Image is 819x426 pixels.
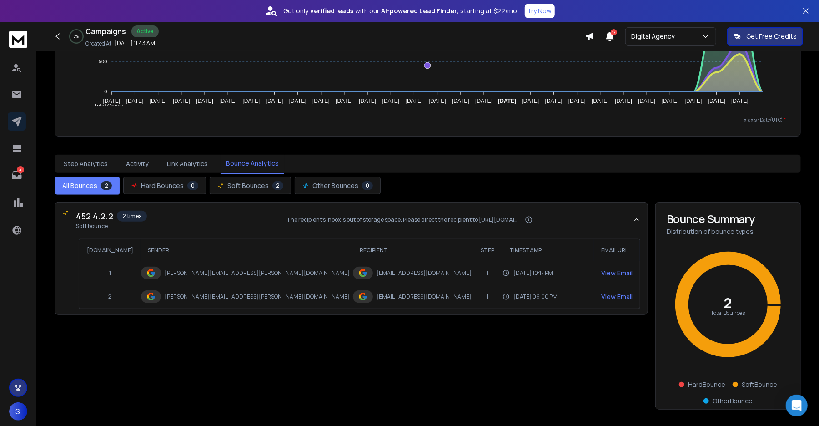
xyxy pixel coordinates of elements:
p: [DATE] 11:43 AM [115,40,155,47]
tspan: [DATE] [196,98,214,104]
span: [PERSON_NAME][EMAIL_ADDRESS][PERSON_NAME][DOMAIN_NAME] [165,269,350,277]
tspan: [DATE] [359,98,377,104]
tspan: [DATE] [592,98,609,104]
tspan: [DATE] [406,98,423,104]
tspan: [DATE] [545,98,563,104]
span: 0 [187,181,198,190]
strong: AI-powered Lead Finder, [382,6,459,15]
span: 2 [101,181,112,190]
tspan: [DATE] [266,98,283,104]
h3: Bounce Summary [667,213,789,224]
span: 452 4.2.2 [76,210,113,223]
tspan: [DATE] [429,98,446,104]
span: Other Bounces [312,181,358,190]
button: View Email [596,289,638,305]
span: Hard Bounces [141,181,184,190]
img: logo [9,31,27,48]
text: Total Bounces [711,309,745,317]
text: 2 [724,294,732,312]
p: Distribution of bounce types [667,227,789,236]
tspan: [DATE] [662,98,679,104]
td: 1 [473,285,502,309]
span: [PERSON_NAME][EMAIL_ADDRESS][PERSON_NAME][DOMAIN_NAME] [165,293,350,300]
tspan: [DATE] [150,98,167,104]
th: [DOMAIN_NAME] [79,239,141,261]
p: Digital Agency [631,32,678,41]
tspan: [DATE] [126,98,144,104]
span: [DATE] 06:00 PM [513,293,558,300]
span: Other Bounce [713,396,753,406]
button: Bounce Analytics [221,153,284,174]
tspan: 500 [99,59,107,64]
p: Try Now [528,6,552,15]
tspan: [DATE] [685,98,702,104]
th: Email URL [594,239,640,261]
tspan: [DATE] [220,98,237,104]
p: x-axis : Date(UTC) [70,117,786,123]
span: Total Opens [87,103,123,109]
p: Get Free Credits [746,32,797,41]
tspan: [DATE] [476,98,493,104]
a: 4 [8,166,26,184]
div: Open Intercom Messenger [786,395,808,416]
th: Sender [141,239,352,261]
p: 0 % [74,34,79,39]
span: [EMAIL_ADDRESS][DOMAIN_NAME] [377,293,472,300]
tspan: [DATE] [732,98,749,104]
tspan: [DATE] [173,98,190,104]
tspan: [DATE] [312,98,330,104]
tspan: [DATE] [615,98,633,104]
button: S [9,402,27,421]
span: The recipient's inbox is out of storage space. Please direct the recipient to [URL][DOMAIN_NAME] ... [286,216,521,223]
button: View Email [596,265,638,281]
tspan: [DATE] [382,98,400,104]
span: 2 [272,181,283,190]
td: 1 [79,261,141,285]
td: 1 [473,261,502,285]
button: Activity [121,154,154,174]
th: Step [473,239,502,261]
tspan: [DATE] [522,98,539,104]
span: [EMAIL_ADDRESS][DOMAIN_NAME] [377,269,472,277]
div: 452 4.2.22 timesSoft bounceThe recipient's inbox is out of storage space. Please direct the recip... [55,237,648,314]
tspan: [DATE] [568,98,586,104]
tspan: [DATE] [452,98,469,104]
tspan: [DATE] [336,98,353,104]
strong: verified leads [311,6,354,15]
p: 4 [17,166,24,173]
h1: Campaigns [85,26,126,37]
th: Timestamp [502,239,594,261]
tspan: 0 [105,89,107,95]
span: 2 times [117,211,147,222]
span: All Bounces [62,181,97,190]
tspan: [DATE] [289,98,306,104]
button: Try Now [525,4,555,18]
td: 2 [79,285,141,309]
button: Step Analytics [58,154,113,174]
span: 0 [362,181,373,190]
th: Recipient [352,239,473,261]
tspan: [DATE] [638,98,656,104]
tspan: [DATE] [103,98,121,104]
span: [DATE] 10:17 PM [513,269,553,277]
div: Active [131,25,159,37]
span: 17 [611,29,617,35]
span: Hard Bounce [688,380,725,389]
span: Soft Bounces [227,181,269,190]
span: Soft Bounce [742,380,777,389]
tspan: [DATE] [498,98,517,104]
p: Created At: [85,40,113,47]
p: Get only with our starting at $22/mo [284,6,518,15]
span: Soft bounce [76,223,147,230]
button: Link Analytics [161,154,213,174]
tspan: [DATE] [243,98,260,104]
tspan: [DATE] [708,98,725,104]
button: Get Free Credits [727,27,803,46]
button: 452 4.2.22 timesSoft bounceThe recipient's inbox is out of storage space. Please direct the recip... [55,203,648,237]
